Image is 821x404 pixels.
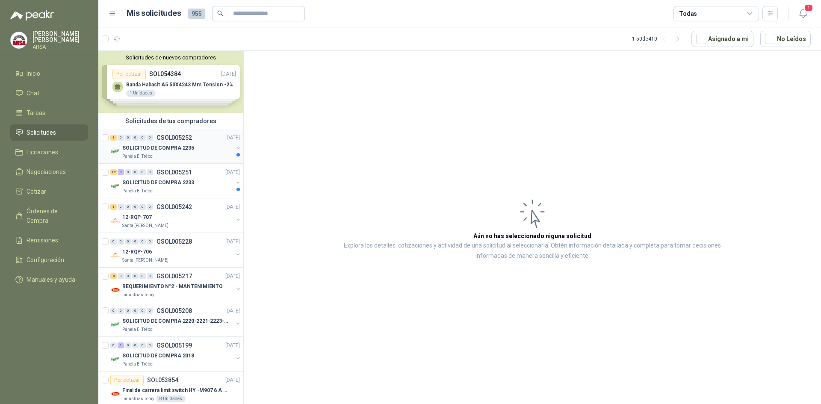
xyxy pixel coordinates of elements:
[110,285,121,295] img: Company Logo
[27,108,45,118] span: Tareas
[125,135,131,141] div: 0
[110,342,117,348] div: 0
[118,204,124,210] div: 0
[10,85,88,101] a: Chat
[10,232,88,248] a: Remisiones
[156,395,186,402] div: 8 Unidades
[225,168,240,177] p: [DATE]
[27,255,64,265] span: Configuración
[139,239,146,245] div: 0
[132,308,139,314] div: 0
[10,252,88,268] a: Configuración
[110,273,117,279] div: 8
[679,9,697,18] div: Todas
[10,65,88,82] a: Inicio
[132,204,139,210] div: 0
[122,257,168,264] p: Santa [PERSON_NAME]
[110,250,121,260] img: Company Logo
[157,135,192,141] p: GSOL005252
[122,395,154,402] p: Industrias Tomy
[217,10,223,16] span: search
[691,31,753,47] button: Asignado a mi
[139,342,146,348] div: 0
[32,31,88,43] p: [PERSON_NAME] [PERSON_NAME]
[10,164,88,180] a: Negociaciones
[27,147,58,157] span: Licitaciones
[125,169,131,175] div: 0
[139,169,146,175] div: 0
[157,342,192,348] p: GSOL005199
[122,222,168,229] p: Santa [PERSON_NAME]
[110,239,117,245] div: 0
[27,88,39,98] span: Chat
[147,273,153,279] div: 0
[157,308,192,314] p: GSOL005208
[804,4,813,12] span: 1
[110,271,242,298] a: 8 0 0 0 0 0 GSOL005217[DATE] Company LogoREQUERIMIENTO N°2 - MANTENIMIENTOIndustrias Tomy
[225,203,240,211] p: [DATE]
[225,272,240,280] p: [DATE]
[125,204,131,210] div: 0
[225,342,240,350] p: [DATE]
[632,32,685,46] div: 1 - 50 de 410
[147,308,153,314] div: 0
[132,135,139,141] div: 0
[10,271,88,288] a: Manuales y ayuda
[27,206,80,225] span: Órdenes de Compra
[473,231,591,241] h3: Aún no has seleccionado niguna solicitud
[122,153,154,160] p: Panela El Trébol
[110,146,121,156] img: Company Logo
[225,307,240,315] p: [DATE]
[118,342,124,348] div: 1
[11,32,27,48] img: Company Logo
[122,326,154,333] p: Panela El Trébol
[10,203,88,229] a: Órdenes de Compra
[110,169,117,175] div: 12
[32,44,88,50] p: ARSA
[110,215,121,226] img: Company Logo
[157,239,192,245] p: GSOL005228
[139,135,146,141] div: 0
[110,319,121,330] img: Company Logo
[225,238,240,246] p: [DATE]
[10,144,88,160] a: Licitaciones
[139,308,146,314] div: 0
[122,213,152,221] p: 12-RQP-707
[98,113,243,129] div: Solicitudes de tus compradores
[122,361,154,368] p: Panela El Trébol
[125,342,131,348] div: 0
[122,188,154,195] p: Panela El Trébol
[188,9,205,19] span: 955
[110,133,242,160] a: 1 0 0 0 0 0 GSOL005252[DATE] Company LogoSOLICITUD DE COMPRA 2235Panela El Trébol
[147,204,153,210] div: 0
[157,273,192,279] p: GSOL005217
[10,10,54,21] img: Logo peakr
[110,236,242,264] a: 0 0 0 0 0 0 GSOL005228[DATE] Company Logo12-RQP-706Santa [PERSON_NAME]
[122,352,194,360] p: SOLICITUD DE COMPRA 2018
[795,6,811,21] button: 1
[122,144,194,152] p: SOLICITUD DE COMPRA 2235
[110,306,242,333] a: 0 0 0 0 0 0 GSOL005208[DATE] Company LogoSOLICITUD DE COMPRA 2220-2221-2223-2224Panela El Trébol
[225,376,240,384] p: [DATE]
[102,54,240,61] button: Solicitudes de nuevos compradores
[122,292,154,298] p: Industrias Tomy
[27,187,46,196] span: Cotizar
[118,239,124,245] div: 0
[132,342,139,348] div: 0
[127,7,181,20] h1: Mis solicitudes
[122,248,152,256] p: 12-RQP-706
[125,308,131,314] div: 0
[147,342,153,348] div: 0
[110,181,121,191] img: Company Logo
[98,51,243,113] div: Solicitudes de nuevos compradoresPor cotizarSOL054384[DATE] Banda Habasit A5 50X4243 Mm Tension -...
[122,179,194,187] p: SOLICITUD DE COMPRA 2233
[10,183,88,200] a: Cotizar
[147,169,153,175] div: 0
[122,386,229,395] p: Final de carrera limit switch HY -M907 6 A - 250 V a.c
[118,273,124,279] div: 0
[110,167,242,195] a: 12 3 0 0 0 0 GSOL005251[DATE] Company LogoSOLICITUD DE COMPRA 2233Panela El Trébol
[760,31,811,47] button: No Leídos
[139,273,146,279] div: 0
[10,105,88,121] a: Tareas
[329,241,735,261] p: Explora los detalles, cotizaciones y actividad de una solicitud al seleccionarla. Obtén informaci...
